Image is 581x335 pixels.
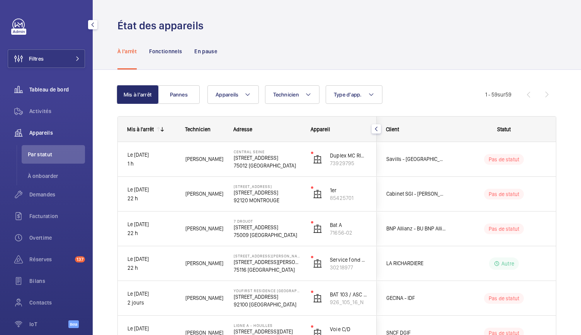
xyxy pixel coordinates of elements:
p: 1 h [127,159,175,168]
span: Bilans [29,277,85,285]
img: elevator.svg [313,294,322,303]
span: [PERSON_NAME] [185,224,224,233]
span: Réserves [29,255,72,263]
p: [STREET_ADDRESS][PERSON_NAME] [234,254,301,258]
p: Ligne A - HOUILLES [234,323,301,328]
p: 2 jours [127,298,175,307]
p: Pas de statut [489,190,519,198]
span: Activités [29,107,85,115]
span: Beta [68,320,79,328]
p: Le [DATE] [127,255,175,264]
span: Technicien [273,91,299,98]
img: elevator.svg [313,259,322,268]
span: Technicien [185,126,211,132]
button: Technicien [265,85,319,104]
p: 22 h [127,229,175,238]
p: Pas de statut [489,156,519,163]
p: [STREET_ADDRESS] [234,184,301,189]
div: Appareil [311,126,367,132]
p: Le [DATE] [127,151,175,159]
span: [PERSON_NAME] [185,259,224,268]
p: 75116 [GEOGRAPHIC_DATA] [234,266,301,274]
p: BAT 103 / ASC GAUCHE - [STREET_ADDRESS] [330,291,367,298]
p: 75009 [GEOGRAPHIC_DATA] [234,231,301,239]
p: Central Seine [234,149,301,154]
span: Adresse [233,126,252,132]
h1: État des appareils [117,19,208,33]
button: Pannes [158,85,200,104]
p: 73929795 [330,159,367,167]
p: Pas de statut [489,225,519,233]
span: Filtres [29,55,44,63]
span: [PERSON_NAME] [185,155,224,164]
p: 926_105_16_N [330,298,367,306]
img: elevator.svg [313,224,322,233]
p: [STREET_ADDRESS] [234,154,301,162]
p: YouFirst Residence [GEOGRAPHIC_DATA] [234,288,301,293]
span: Appareils [29,129,85,137]
span: Savills - [GEOGRAPHIC_DATA] [386,155,446,164]
p: Autre [501,260,514,267]
p: En pause [194,47,217,55]
p: [STREET_ADDRESS] [234,189,301,196]
p: 75012 [GEOGRAPHIC_DATA] [234,162,301,169]
span: Tableau de bord [29,86,85,93]
p: 92120 MONTROUGE [234,196,301,204]
p: 22 h [127,194,175,203]
span: 1 - 59 59 [485,92,511,97]
p: [STREET_ADDRESS] [234,223,301,231]
p: [STREET_ADDRESS][PERSON_NAME] [234,258,301,266]
button: Filtres [8,49,85,68]
p: 30218977 [330,264,367,271]
p: Le [DATE] [127,324,175,333]
div: Mis à l'arrêt [127,126,154,132]
p: Bat A [330,221,367,229]
button: Mis à l'arrêt [117,85,158,104]
span: [PERSON_NAME] [185,294,224,303]
p: 92100 [GEOGRAPHIC_DATA] [234,301,301,308]
span: 137 [75,256,85,262]
span: À onboarder [28,172,85,180]
span: LA RICHARDIERE [386,259,446,268]
span: Facturation [29,212,85,220]
span: Par statut [28,151,85,158]
p: Le [DATE] [127,289,175,298]
button: Type d'app. [326,85,382,104]
img: elevator.svg [313,189,322,199]
p: À l'arrêt [117,47,137,55]
p: Le [DATE] [127,185,175,194]
p: Le [DATE] [127,220,175,229]
span: Demandes [29,191,85,198]
span: [PERSON_NAME] [185,189,224,198]
span: Statut [497,126,511,132]
p: 85425701 [330,194,367,202]
button: Appareils [207,85,259,104]
span: Overtime [29,234,85,242]
p: [STREET_ADDRESS] [234,293,301,301]
p: Pas de statut [489,294,519,302]
span: Type d'app. [334,91,362,98]
p: Duplex MC RIE gauche [330,152,367,159]
span: IoT [29,320,68,328]
span: Client [386,126,399,132]
p: Service fond gauche [330,256,367,264]
span: Contacts [29,299,85,306]
p: Voie C/D [330,325,367,333]
span: sur [498,91,505,98]
p: Fonctionnels [149,47,182,55]
p: 71656-02 [330,229,367,237]
span: Appareils [216,91,238,98]
span: BNP Allianz - BU BNP Allianz [386,224,446,233]
p: 7 DROUOT [234,219,301,223]
p: 22 h [127,264,175,272]
p: 1er [330,186,367,194]
span: GECINA - IDF [386,294,446,303]
img: elevator.svg [313,155,322,164]
span: Cabinet SGI - [PERSON_NAME] [386,189,446,198]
